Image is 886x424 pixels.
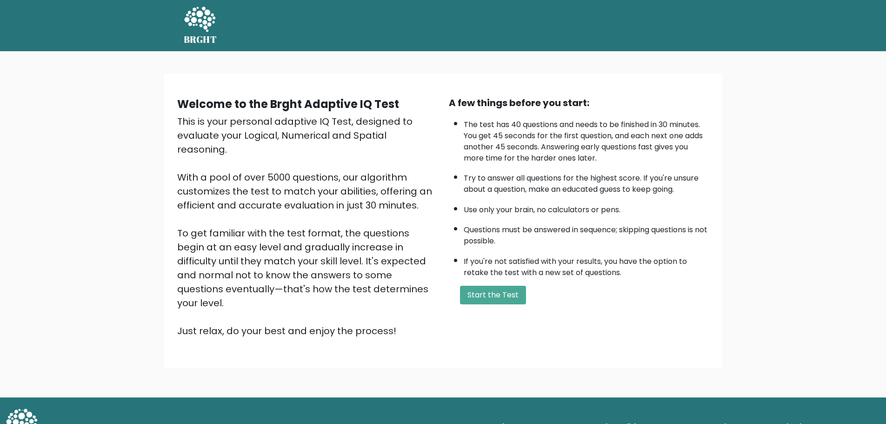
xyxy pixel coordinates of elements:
[464,114,709,164] li: The test has 40 questions and needs to be finished in 30 minutes. You get 45 seconds for the firs...
[464,251,709,278] li: If you're not satisfied with your results, you have the option to retake the test with a new set ...
[177,96,399,112] b: Welcome to the Brght Adaptive IQ Test
[184,34,217,45] h5: BRGHT
[464,220,709,247] li: Questions must be answered in sequence; skipping questions is not possible.
[460,286,526,304] button: Start the Test
[464,200,709,215] li: Use only your brain, no calculators or pens.
[449,96,709,110] div: A few things before you start:
[464,168,709,195] li: Try to answer all questions for the highest score. If you're unsure about a question, make an edu...
[177,114,438,338] div: This is your personal adaptive IQ Test, designed to evaluate your Logical, Numerical and Spatial ...
[184,4,217,47] a: BRGHT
